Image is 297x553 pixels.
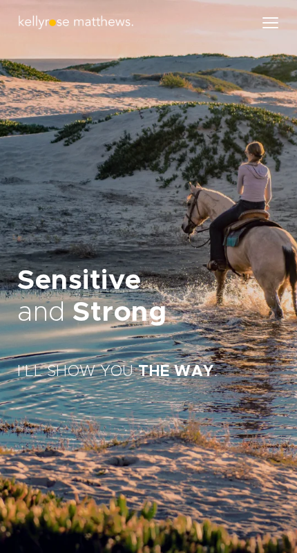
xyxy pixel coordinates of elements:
[17,267,142,294] span: Sensitive
[138,364,214,379] span: THE WAY
[17,299,66,326] span: and
[73,299,166,326] span: Strong
[214,364,218,379] span: .
[17,364,134,379] span: I'LL SHOW YOU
